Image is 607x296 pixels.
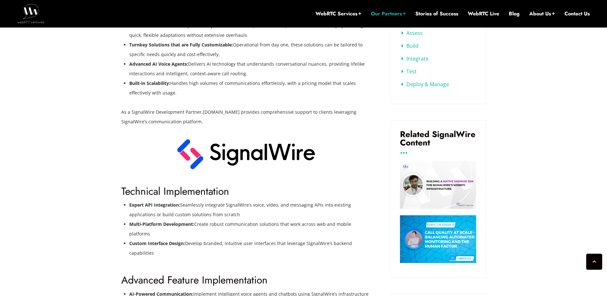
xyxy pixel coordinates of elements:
span: Seamlessly integrate SignalWire’s voice, video, and messaging APIs into existing applications or ... [129,202,351,218]
a: Assess [402,29,423,37]
b: Custom Interface Design: [129,240,185,246]
a: Test [402,68,417,75]
img: WebRTC.ventures [17,4,44,23]
a: WebRTC Services [315,10,361,17]
span: Handles high volumes of communications effortlessly, with a pricing model that scales effectively... [129,80,356,96]
a: Build [402,42,419,49]
a: Our Partners [371,10,406,17]
span: As a SignalWire Development Partner [121,109,202,115]
b: Multi-Platform Development: [129,221,194,227]
a: Integrate [402,55,428,62]
b: Built-in Scalability: [129,80,170,86]
span: Operational from day one, these solutions can be tailored to specific needs quickly and cost-effe... [129,42,363,57]
span: [DOMAIN_NAME] provides comprehensive support to clients leveraging SignalWire’s communication pla... [121,109,356,125]
a: WebRTC Live [468,10,499,17]
span: , [202,109,203,115]
a: Blog [509,10,520,17]
a: Contact Us [564,10,590,17]
a: Deploy & Manage [402,81,449,88]
a: Stories of Success [415,10,458,17]
b: Expert API Integration: [129,202,180,208]
h3: ... [400,148,476,153]
span: Delivers AI technology that understands conversational nuances, providing lifelike interactions a... [129,61,365,77]
span: Create robust communication solutions that work across web and mobile platforms [129,221,351,237]
a: About Us [529,10,555,17]
b: Advanced AI Voice Agents: [129,61,188,67]
span: Technical Implementation [121,184,229,199]
b: Turnkey Solutions that are Fully Customizable: [129,42,233,48]
span: Develop branded, intuitive user interfaces that leverage SignalWire’s backend capabilities [129,240,352,256]
span: Advanced Feature Implementation [121,273,268,287]
h3: Related SignalWire Content [400,130,476,147]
